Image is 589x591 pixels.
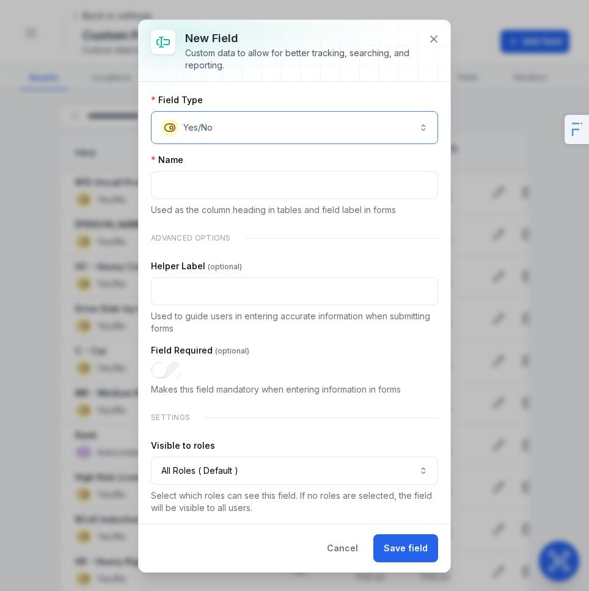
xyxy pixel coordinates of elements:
p: Makes this field mandatory when entering information in forms [151,383,438,396]
div: Advanced Options [151,226,438,250]
p: Select which roles can see this field. If no roles are selected, the field will be visible to all... [151,490,438,514]
button: All Roles ( Default ) [151,457,438,485]
div: Custom data to allow for better tracking, searching, and reporting. [185,47,419,71]
h3: New field [185,30,419,47]
button: Save field [373,534,438,562]
label: Name [151,154,183,166]
div: Settings [151,405,438,430]
button: Cancel [316,534,368,562]
label: Visible to roles [151,440,215,452]
label: Helper Label [151,260,242,272]
p: Used as the column heading in tables and field label in forms [151,204,438,216]
input: :rcm:-form-item-label [151,361,183,379]
input: :rcl:-form-item-label [151,277,438,305]
label: Field Required [151,344,249,357]
button: Yes/No [151,111,438,144]
input: :rcj:-form-item-label [151,171,438,199]
label: Field Type [151,94,203,106]
p: Used to guide users in entering accurate information when submitting forms [151,310,438,335]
